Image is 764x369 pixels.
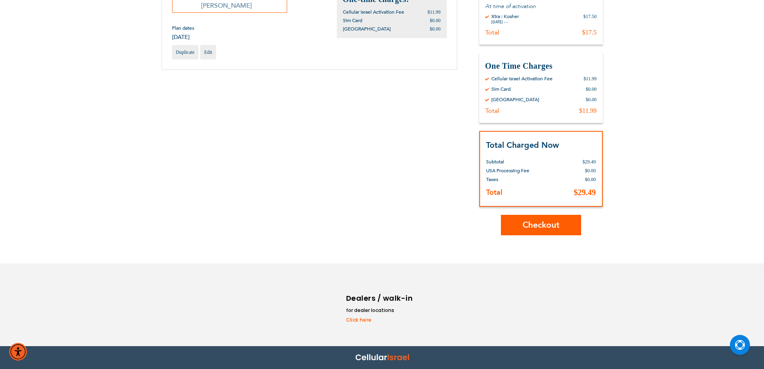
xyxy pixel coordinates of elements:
[485,29,499,37] div: Total
[486,151,559,166] th: Subtotal
[579,107,596,115] div: $11.99
[9,343,27,361] div: Accessibility Menu
[586,96,597,103] div: $0.00
[172,25,194,31] span: Plan dates
[346,292,414,304] h6: Dealers / walk-in
[430,18,441,23] span: $0.00
[501,215,581,235] button: Checkout
[586,86,597,92] div: $0.00
[172,45,199,59] a: Duplicate
[343,9,404,15] span: Cellular Israel Activation Fee
[430,26,441,32] span: $0.00
[585,168,596,173] span: $0.00
[486,140,559,151] strong: Total Charged Now
[428,9,441,15] span: $11.99
[582,29,597,37] div: $17.5
[491,13,519,20] div: Xtra : Kosher
[584,75,597,82] div: $11.99
[491,96,539,103] div: [GEOGRAPHIC_DATA]
[204,49,212,55] span: Edit
[346,316,414,324] a: Click here
[200,45,216,59] a: Edit
[486,175,559,184] th: Taxes
[491,75,553,82] div: Cellular Israel Activation Fee
[343,26,391,32] span: [GEOGRAPHIC_DATA]
[584,13,597,24] div: $17.50
[583,159,596,165] span: $29.49
[485,2,597,10] p: At time of activation
[585,177,596,182] span: $0.00
[486,188,503,198] strong: Total
[172,33,194,41] span: [DATE]
[486,167,529,174] span: USA Processing Fee
[491,86,511,92] div: Sim Card
[485,107,499,115] div: Total
[343,17,362,24] span: Sim Card
[346,306,414,314] li: for dealer locations
[176,49,195,55] span: Duplicate
[574,188,596,197] span: $29.49
[523,219,559,231] span: Checkout
[485,61,597,71] h3: One Time Charges
[491,20,519,24] div: [DATE] - -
